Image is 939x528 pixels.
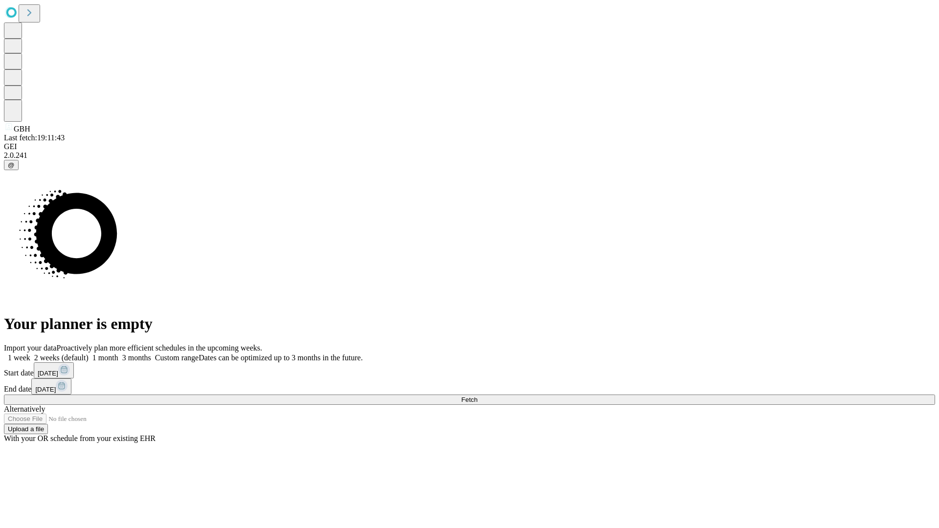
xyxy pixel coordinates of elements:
[122,353,151,362] span: 3 months
[4,424,48,434] button: Upload a file
[14,125,30,133] span: GBH
[4,362,935,378] div: Start date
[155,353,199,362] span: Custom range
[4,160,19,170] button: @
[461,396,477,403] span: Fetch
[92,353,118,362] span: 1 month
[4,405,45,413] span: Alternatively
[8,161,15,169] span: @
[34,362,74,378] button: [DATE]
[4,434,156,442] span: With your OR schedule from your existing EHR
[57,344,262,352] span: Proactively plan more efficient schedules in the upcoming weeks.
[4,395,935,405] button: Fetch
[35,386,56,393] span: [DATE]
[4,133,65,142] span: Last fetch: 19:11:43
[4,378,935,395] div: End date
[199,353,362,362] span: Dates can be optimized up to 3 months in the future.
[31,378,71,395] button: [DATE]
[4,344,57,352] span: Import your data
[4,142,935,151] div: GEI
[4,151,935,160] div: 2.0.241
[34,353,89,362] span: 2 weeks (default)
[38,370,58,377] span: [DATE]
[4,315,935,333] h1: Your planner is empty
[8,353,30,362] span: 1 week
